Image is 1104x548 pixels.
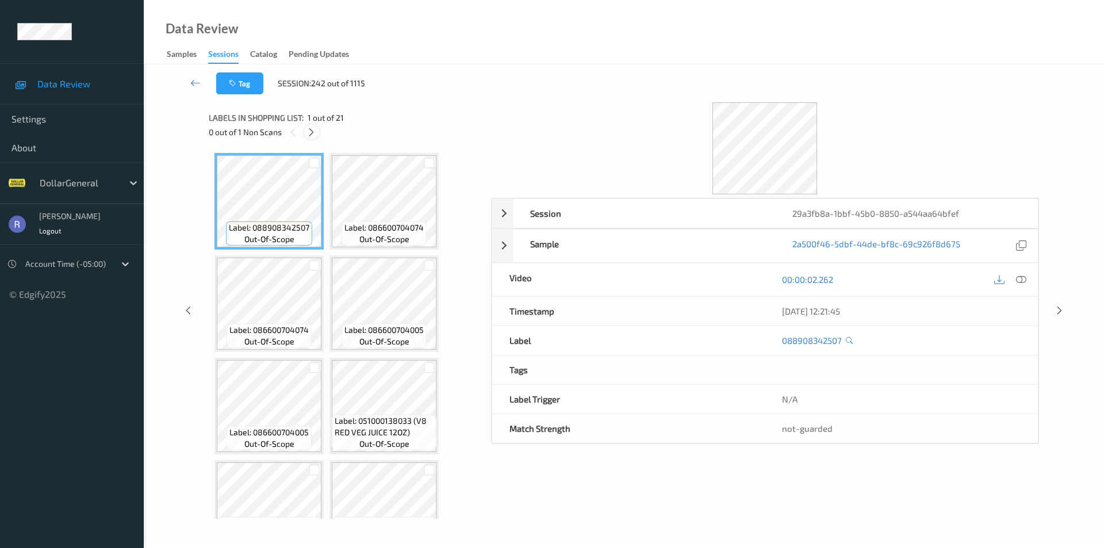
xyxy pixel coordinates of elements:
span: out-of-scope [244,336,294,347]
span: 242 out of 1115 [311,78,365,89]
div: Video [492,263,765,296]
div: 29a3fb8a-1bbf-45b0-8850-a544aa64bfef [775,199,1038,228]
div: 0 out of 1 Non Scans [209,125,483,139]
a: Samples [167,47,208,63]
div: Match Strength [492,414,765,443]
a: Pending Updates [289,47,361,63]
div: Session29a3fb8a-1bbf-45b0-8850-a544aa64bfef [492,198,1038,228]
a: Catalog [250,47,289,63]
a: 2a500f46-5dbf-44de-bf8c-69c926f8d675 [792,238,960,254]
div: Timestamp [492,297,765,325]
span: Label: 051000138033 (V8 RED VEG JUICE 12OZ) [335,415,434,438]
div: not-guarded [782,423,1021,434]
span: Label: 051000138033 (V8 RED VEG JUICE 12OZ) [220,518,319,541]
a: 00:00:02.262 [782,274,833,285]
div: Session [513,199,776,228]
span: out-of-scope [359,336,409,347]
span: out-of-scope [244,233,294,245]
span: Label: 086600704074 [344,222,424,233]
div: Sample2a500f46-5dbf-44de-bf8c-69c926f8d675 [492,229,1038,263]
div: Tags [492,355,765,384]
div: Samples [167,48,197,63]
span: out-of-scope [359,233,409,245]
div: [DATE] 12:21:45 [782,305,1021,317]
span: Label: 086600704005 [229,427,309,438]
span: Session: [278,78,311,89]
span: Label: 051000138033 (V8 RED VEG JUICE 12OZ) [335,518,434,541]
span: 1 out of 21 [308,112,344,124]
div: Label [492,326,765,355]
div: Pending Updates [289,48,349,63]
div: Label Trigger [492,385,765,413]
span: out-of-scope [359,438,409,450]
span: out-of-scope [244,438,294,450]
div: N/A [765,385,1038,413]
div: Sample [513,229,776,262]
a: Sessions [208,47,250,64]
div: Sessions [208,48,239,64]
span: Label: 086600704074 [229,324,309,336]
a: 088908342507 [782,335,842,346]
div: Data Review [166,23,238,35]
button: Tag [216,72,263,94]
div: Catalog [250,48,277,63]
span: Label: 088908342507 [229,222,309,233]
span: Label: 086600704005 [344,324,424,336]
span: Labels in shopping list: [209,112,304,124]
